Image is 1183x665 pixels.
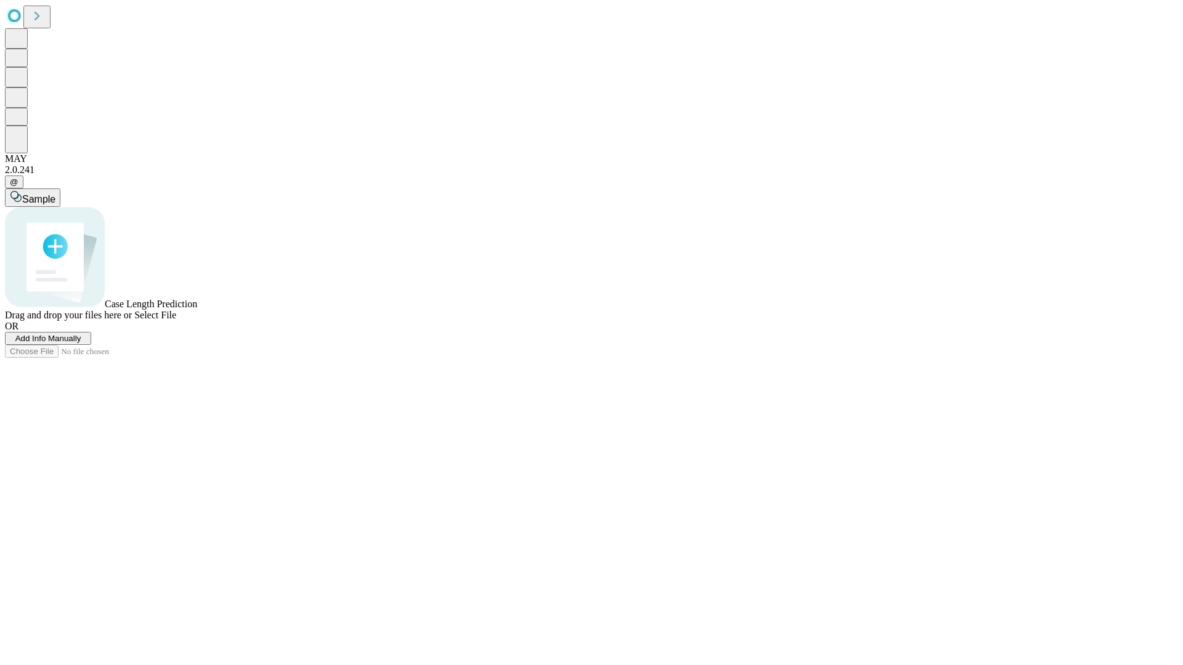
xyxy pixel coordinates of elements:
span: Select File [134,310,176,320]
button: @ [5,175,23,188]
div: MAY [5,153,1178,164]
button: Add Info Manually [5,332,91,345]
span: Drag and drop your files here or [5,310,132,320]
span: Add Info Manually [15,334,81,343]
div: 2.0.241 [5,164,1178,175]
span: @ [10,177,18,187]
span: Sample [22,194,55,204]
button: Sample [5,188,60,207]
span: OR [5,321,18,331]
span: Case Length Prediction [105,299,197,309]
